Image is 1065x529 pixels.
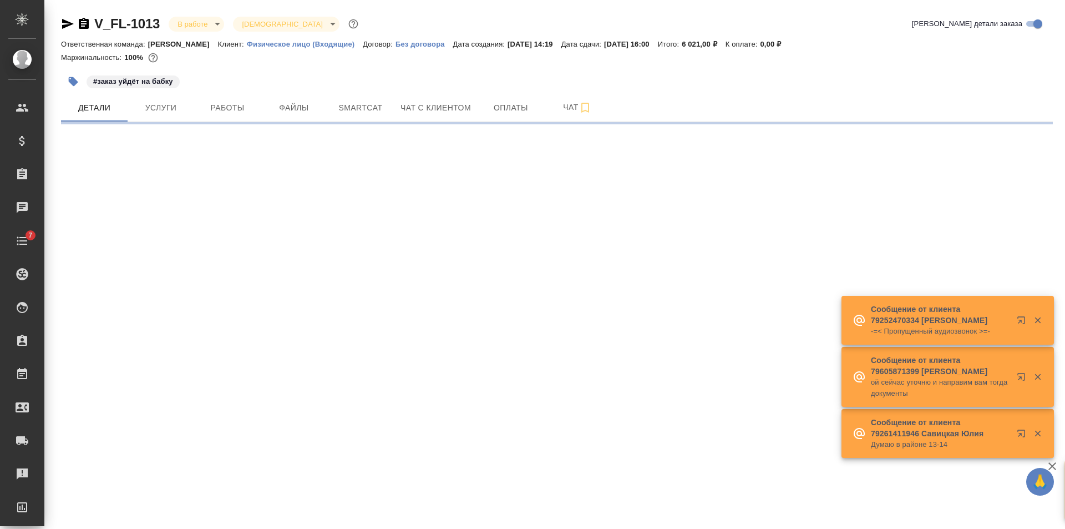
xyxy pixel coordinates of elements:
a: V_FL-1013 [94,16,160,31]
p: Клиент: [218,40,247,48]
span: [PERSON_NAME] детали заказа [912,18,1022,29]
span: Smartcat [334,101,387,115]
button: [DEMOGRAPHIC_DATA] [239,19,326,29]
p: Итого: [658,40,682,48]
span: Работы [201,101,254,115]
p: Договор: [363,40,395,48]
div: В работе [233,17,339,32]
span: Чат с клиентом [400,101,471,115]
button: Скопировать ссылку [77,17,90,31]
button: Скопировать ссылку для ЯМессенджера [61,17,74,31]
button: Закрыть [1026,372,1049,382]
p: Физическое лицо (Входящие) [247,40,363,48]
p: 100% [124,53,146,62]
button: Открыть в новой вкладке [1010,366,1037,392]
span: Услуги [134,101,187,115]
button: 0.00 RUB; [146,51,160,65]
a: 7 [3,227,42,255]
p: Дата сдачи: [561,40,604,48]
p: Думаю в районе 13-14 [871,439,1010,450]
span: Файлы [267,101,321,115]
button: Закрыть [1026,429,1049,439]
span: Чат [551,100,604,114]
button: Открыть в новой вкладке [1010,309,1037,336]
p: 0,00 ₽ [760,40,789,48]
p: Сообщение от клиента 79252470334 [PERSON_NAME] [871,304,1010,326]
button: Добавить тэг [61,69,85,94]
button: Открыть в новой вкладке [1010,422,1037,449]
button: В работе [174,19,211,29]
p: [DATE] 16:00 [604,40,658,48]
p: Ответственная команда: [61,40,148,48]
span: заказ уйдёт на бабку [85,76,181,85]
span: Детали [68,101,121,115]
p: Без договора [395,40,453,48]
div: В работе [169,17,224,32]
p: [PERSON_NAME] [148,40,218,48]
p: Сообщение от клиента 79605871399 [PERSON_NAME] [871,355,1010,377]
a: Без договора [395,39,453,48]
span: 7 [22,230,39,241]
p: Дата создания: [453,40,508,48]
button: Доп статусы указывают на важность/срочность заказа [346,17,361,31]
p: Сообщение от клиента 79261411946 Савицкая Юлия [871,417,1010,439]
p: 6 021,00 ₽ [682,40,726,48]
p: -=< Пропущенный аудиозвонок >=- [871,326,1010,337]
span: Оплаты [484,101,537,115]
svg: Подписаться [579,101,592,114]
p: #заказ уйдёт на бабку [93,76,173,87]
button: Закрыть [1026,315,1049,325]
p: К оплате: [726,40,760,48]
p: [DATE] 14:19 [508,40,561,48]
p: ой сейчас уточню и направим вам тогда документы [871,377,1010,399]
a: Физическое лицо (Входящие) [247,39,363,48]
p: Маржинальность: [61,53,124,62]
